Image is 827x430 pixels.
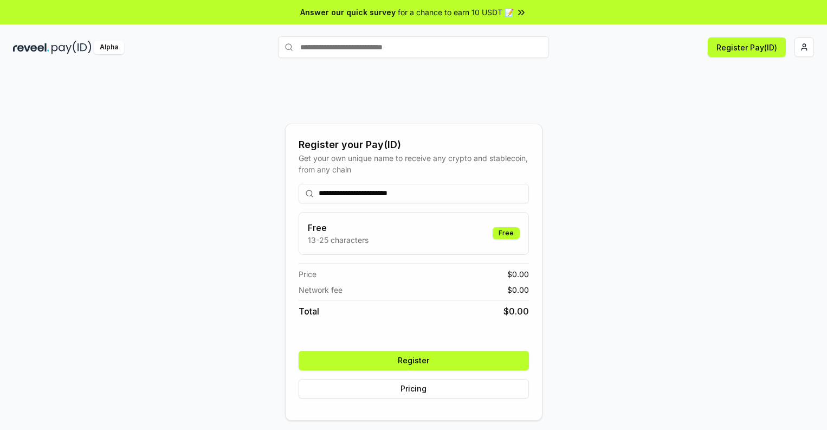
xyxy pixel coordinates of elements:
[94,41,124,54] div: Alpha
[493,227,520,239] div: Free
[308,234,369,246] p: 13-25 characters
[507,284,529,296] span: $ 0.00
[299,305,319,318] span: Total
[308,221,369,234] h3: Free
[398,7,514,18] span: for a chance to earn 10 USDT 📝
[299,152,529,175] div: Get your own unique name to receive any crypto and stablecoin, from any chain
[299,268,316,280] span: Price
[13,41,49,54] img: reveel_dark
[299,351,529,370] button: Register
[300,7,396,18] span: Answer our quick survey
[299,137,529,152] div: Register your Pay(ID)
[299,284,343,296] span: Network fee
[299,379,529,399] button: Pricing
[51,41,92,54] img: pay_id
[708,37,786,57] button: Register Pay(ID)
[503,305,529,318] span: $ 0.00
[507,268,529,280] span: $ 0.00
